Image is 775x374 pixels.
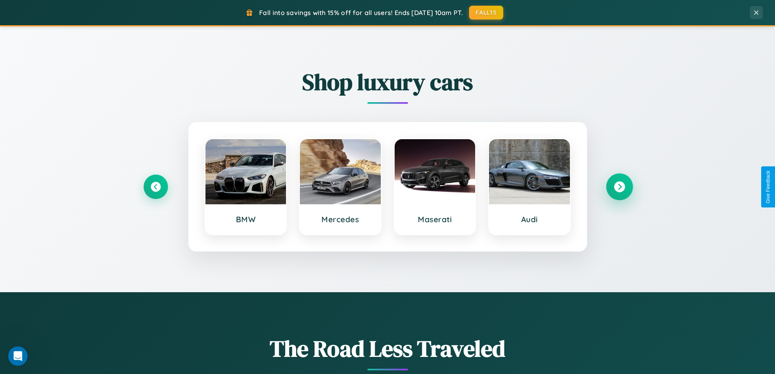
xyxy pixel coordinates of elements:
[403,214,467,224] h3: Maserati
[144,333,632,364] h1: The Road Less Traveled
[144,66,632,98] h2: Shop luxury cars
[214,214,278,224] h3: BMW
[308,214,373,224] h3: Mercedes
[8,346,28,366] iframe: Intercom live chat
[765,171,771,203] div: Give Feedback
[469,6,503,20] button: FALL15
[259,9,463,17] span: Fall into savings with 15% off for all users! Ends [DATE] 10am PT.
[497,214,562,224] h3: Audi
